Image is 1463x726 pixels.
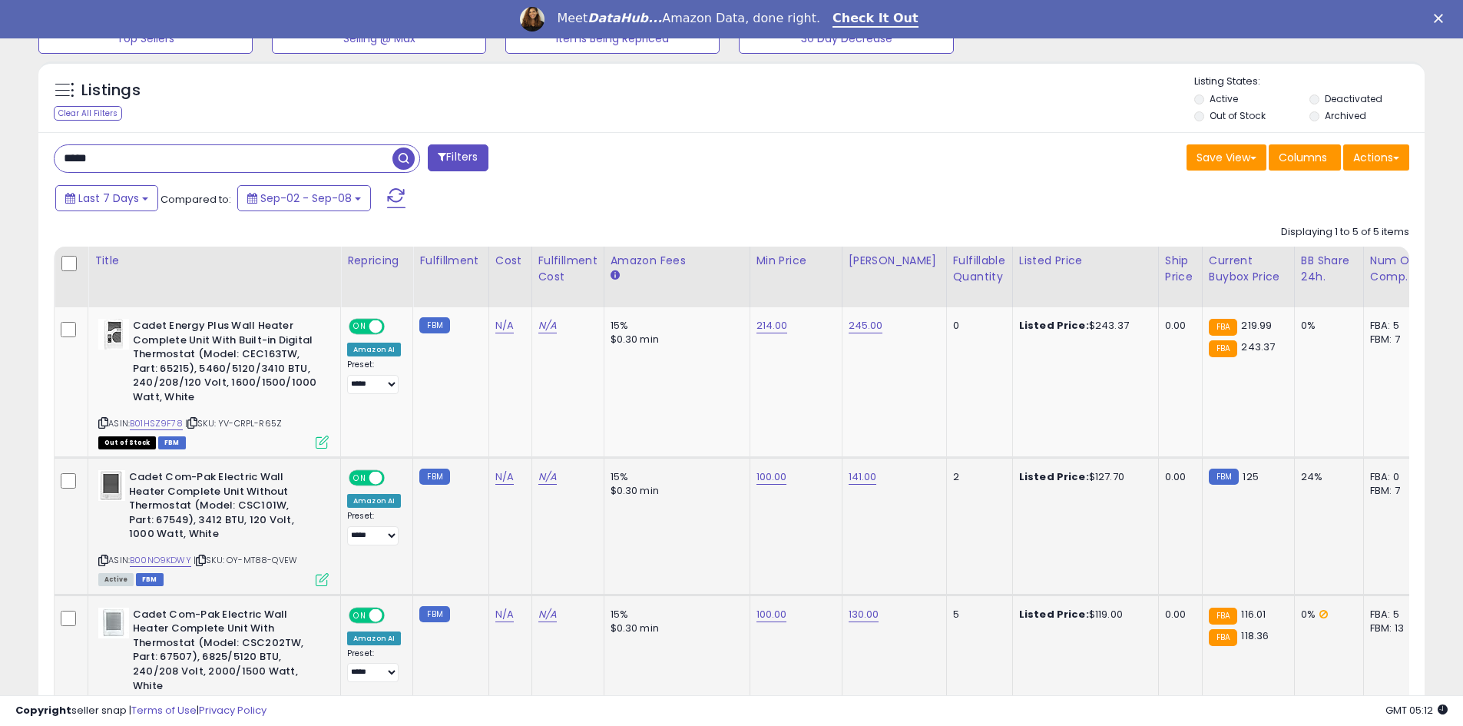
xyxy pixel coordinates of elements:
div: Amazon Fees [611,253,743,269]
div: Fulfillable Quantity [953,253,1006,285]
label: Out of Stock [1210,109,1266,122]
div: 0% [1301,319,1352,333]
div: 15% [611,608,738,622]
div: Amazon AI [347,632,401,645]
div: $119.00 [1019,608,1147,622]
div: $0.30 min [611,484,738,498]
span: Columns [1279,150,1327,165]
small: FBM [419,469,449,485]
a: N/A [495,318,514,333]
img: Profile image for Georgie [520,7,544,31]
small: FBM [419,317,449,333]
b: Cadet Com-Pak Electric Wall Heater Complete Unit With Thermostat (Model: CSC202TW, Part: 67507), ... [133,608,319,697]
b: Listed Price: [1019,318,1089,333]
div: Fulfillment Cost [538,253,597,285]
span: Compared to: [161,192,231,207]
div: Amazon AI [347,343,401,356]
div: $0.30 min [611,333,738,346]
a: 214.00 [756,318,788,333]
small: FBA [1209,629,1237,646]
span: Sep-02 - Sep-08 [260,191,352,206]
small: FBA [1209,340,1237,357]
div: 0% [1301,608,1352,622]
span: 118.36 [1241,628,1269,643]
b: Cadet Energy Plus Wall Heater Complete Unit With Built-in Digital Thermostat (Model: CEC163TW, Pa... [133,319,319,408]
span: ON [350,320,369,333]
span: Last 7 Days [78,191,139,206]
span: 125 [1243,469,1258,484]
span: All listings that are currently out of stock and unavailable for purchase on Amazon [98,436,156,449]
a: 245.00 [849,318,883,333]
img: 4160Fn59rWL._SL40_.jpg [98,470,125,501]
i: DataHub... [588,11,662,25]
a: B00NO9KDWY [130,554,191,567]
div: Preset: [347,511,401,545]
div: Fulfillment [419,253,482,269]
div: Close [1434,14,1449,23]
a: 141.00 [849,469,877,485]
label: Archived [1325,109,1366,122]
div: Current Buybox Price [1209,253,1288,285]
div: FBA: 5 [1370,319,1421,333]
a: N/A [538,318,557,333]
div: 0.00 [1165,470,1190,484]
div: 15% [611,319,738,333]
div: Displaying 1 to 5 of 5 items [1281,225,1409,240]
a: 100.00 [756,607,787,622]
div: $243.37 [1019,319,1147,333]
div: $0.30 min [611,622,738,635]
span: ON [350,608,369,622]
a: N/A [495,607,514,622]
div: Ship Price [1165,253,1196,285]
strong: Copyright [15,703,71,718]
small: FBA [1209,319,1237,336]
span: OFF [382,608,407,622]
span: FBM [136,573,164,586]
small: FBM [1209,469,1239,485]
label: Deactivated [1325,92,1382,105]
a: N/A [495,469,514,485]
b: Listed Price: [1019,607,1089,622]
div: Preset: [347,360,401,394]
span: | SKU: YV-CRPL-R65Z [185,417,282,429]
span: 116.01 [1241,607,1266,622]
button: Filters [428,144,488,171]
span: OFF [382,320,407,333]
div: FBM: 7 [1370,333,1421,346]
div: Listed Price [1019,253,1152,269]
a: 100.00 [756,469,787,485]
a: Terms of Use [131,703,197,718]
div: Repricing [347,253,406,269]
span: | SKU: OY-MT88-QVEW [194,554,297,566]
a: N/A [538,469,557,485]
span: All listings currently available for purchase on Amazon [98,573,134,586]
h5: Listings [81,80,141,101]
span: 2025-09-16 05:12 GMT [1385,703,1448,718]
b: Cadet Com-Pak Electric Wall Heater Complete Unit Without Thermostat (Model: CSC101W, Part: 67549)... [129,470,316,545]
a: N/A [538,607,557,622]
span: ON [350,472,369,485]
span: OFF [382,472,407,485]
a: Check It Out [832,11,919,28]
small: FBA [1209,608,1237,625]
label: Active [1210,92,1238,105]
div: 24% [1301,470,1352,484]
button: Sep-02 - Sep-08 [237,185,371,211]
button: Actions [1343,144,1409,171]
span: 243.37 [1241,340,1275,354]
small: Amazon Fees. [611,269,620,283]
div: 5 [953,608,1001,622]
div: FBM: 7 [1370,484,1421,498]
div: Min Price [756,253,836,269]
div: FBA: 0 [1370,470,1421,484]
div: [PERSON_NAME] [849,253,940,269]
div: FBM: 13 [1370,622,1421,635]
span: 219.99 [1241,318,1272,333]
div: BB Share 24h. [1301,253,1357,285]
div: 0.00 [1165,319,1190,333]
div: $127.70 [1019,470,1147,484]
img: 41WCDIgLPrL._SL40_.jpg [98,608,129,638]
div: ASIN: [98,319,329,447]
div: Title [94,253,334,269]
div: 2 [953,470,1001,484]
